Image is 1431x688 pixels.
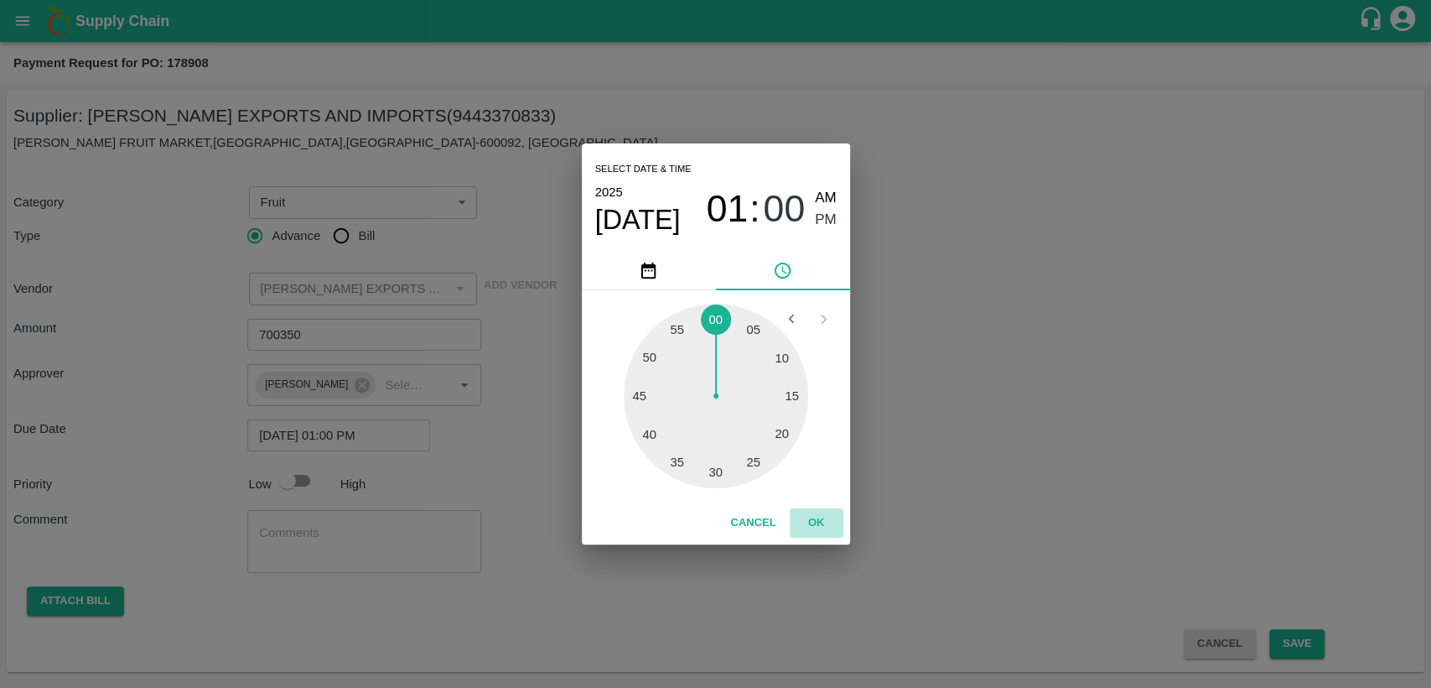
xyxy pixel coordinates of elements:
button: AM [815,187,837,210]
button: 01 [706,187,748,232]
button: 2025 [595,181,623,203]
span: Select date & time [595,157,692,182]
button: 00 [763,187,805,232]
button: [DATE] [595,203,681,237]
button: pick time [716,250,850,290]
button: pick date [582,250,716,290]
span: : [749,187,760,232]
button: Open previous view [775,303,807,335]
button: OK [790,508,843,538]
button: PM [815,209,837,232]
button: Cancel [723,508,782,538]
